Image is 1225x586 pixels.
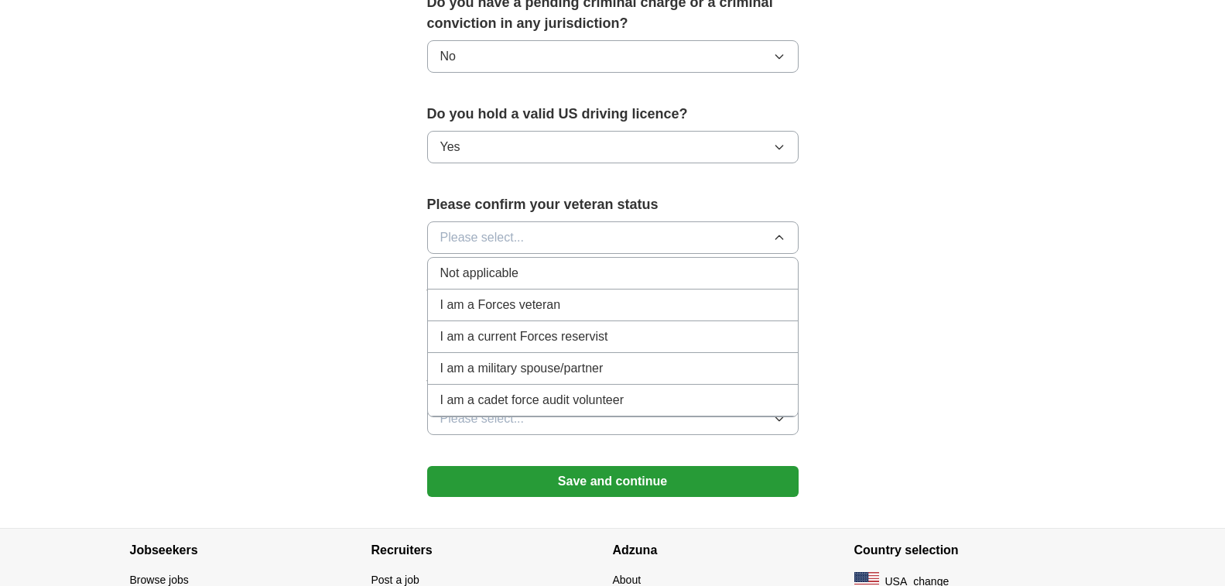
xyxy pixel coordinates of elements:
[427,466,799,497] button: Save and continue
[427,131,799,163] button: Yes
[427,194,799,215] label: Please confirm your veteran status
[440,296,561,314] span: I am a Forces veteran
[440,228,525,247] span: Please select...
[440,327,608,346] span: I am a current Forces reservist
[427,403,799,435] button: Please select...
[440,264,518,283] span: Not applicable
[854,529,1096,572] h4: Country selection
[371,574,419,586] a: Post a job
[440,47,456,66] span: No
[440,391,624,410] span: I am a cadet force audit volunteer
[440,410,525,428] span: Please select...
[427,104,799,125] label: Do you hold a valid US driving licence?
[130,574,189,586] a: Browse jobs
[440,359,604,378] span: I am a military spouse/partner
[613,574,642,586] a: About
[440,138,460,156] span: Yes
[427,221,799,254] button: Please select...
[427,40,799,73] button: No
